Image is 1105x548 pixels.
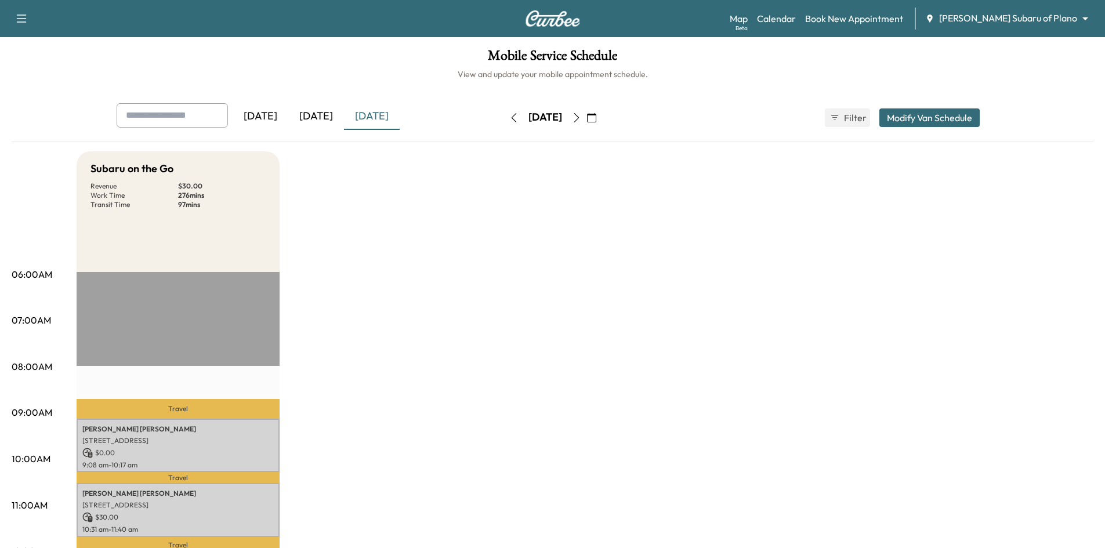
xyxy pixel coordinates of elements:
h5: Subaru on the Go [90,161,173,177]
p: Travel [77,472,280,483]
p: $ 30.00 [178,182,266,191]
p: [STREET_ADDRESS] [82,500,274,510]
p: 08:00AM [12,360,52,373]
div: [DATE] [528,110,562,125]
p: 97 mins [178,200,266,209]
p: [STREET_ADDRESS] [82,436,274,445]
p: $ 0.00 [82,448,274,458]
p: Work Time [90,191,178,200]
a: MapBeta [730,12,748,26]
p: [PERSON_NAME] [PERSON_NAME] [82,424,274,434]
h1: Mobile Service Schedule [12,49,1093,68]
button: Modify Van Schedule [879,108,980,127]
button: Filter [825,108,870,127]
p: [PERSON_NAME] [PERSON_NAME] [82,489,274,498]
a: Calendar [757,12,796,26]
img: Curbee Logo [525,10,581,27]
div: Beta [736,24,748,32]
span: [PERSON_NAME] Subaru of Plano [939,12,1077,25]
p: 276 mins [178,191,266,200]
p: Travel [77,399,280,419]
p: $ 30.00 [82,512,274,522]
div: [DATE] [233,103,288,130]
p: 09:00AM [12,405,52,419]
div: [DATE] [288,103,344,130]
p: 11:00AM [12,498,48,512]
p: 10:31 am - 11:40 am [82,525,274,534]
div: [DATE] [344,103,400,130]
h6: View and update your mobile appointment schedule. [12,68,1093,80]
p: 10:00AM [12,452,50,466]
a: Book New Appointment [805,12,903,26]
p: Revenue [90,182,178,191]
span: Filter [844,111,865,125]
p: Transit Time [90,200,178,209]
p: 9:08 am - 10:17 am [82,460,274,470]
p: 07:00AM [12,313,51,327]
p: 06:00AM [12,267,52,281]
